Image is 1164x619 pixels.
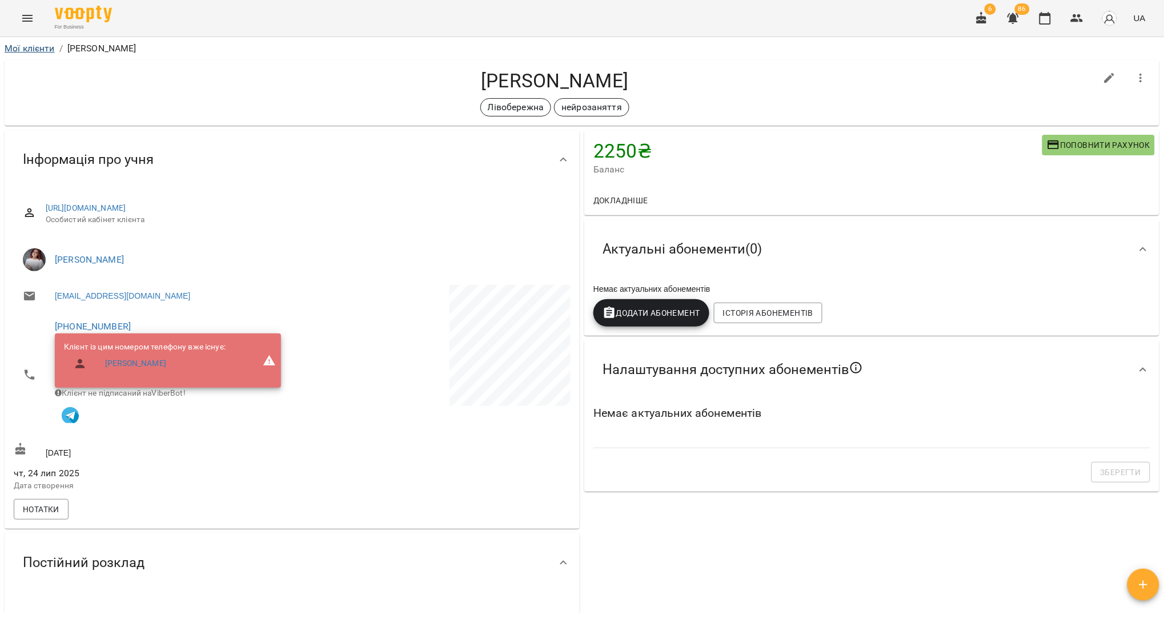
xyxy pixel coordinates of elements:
[46,214,561,226] span: Особистий кабінет клієнта
[55,399,86,430] button: Клієнт підписаний на VooptyBot
[55,6,112,22] img: Voopty Logo
[589,190,653,211] button: Докладніше
[554,98,629,116] div: нейрозаняття
[985,3,996,15] span: 6
[591,281,1153,297] div: Немає актуальних абонементів
[723,306,813,320] span: Історія абонементів
[55,388,186,397] span: Клієнт не підписаний на ViberBot!
[584,340,1159,400] div: Налаштування доступних абонементів
[593,299,709,327] button: Додати Абонемент
[55,23,112,31] span: For Business
[46,203,126,212] a: [URL][DOMAIN_NAME]
[1134,12,1146,24] span: UA
[23,503,59,516] span: Нотатки
[64,341,226,380] ul: Клієнт із цим номером телефону вже існує:
[11,440,292,461] div: [DATE]
[603,306,700,320] span: Додати Абонемент
[23,151,154,168] span: Інформація про учня
[561,101,622,114] p: нейрозаняття
[1129,7,1150,29] button: UA
[603,361,863,379] span: Налаштування доступних абонементів
[23,248,46,271] img: Катерина Стрій
[5,533,580,592] div: Постійний розклад
[14,467,290,480] span: чт, 24 лип 2025
[593,194,648,207] span: Докладніше
[849,361,863,375] svg: Якщо не обрано жодного, клієнт зможе побачити всі публічні абонементи
[593,404,1150,422] h6: Немає актуальних абонементів
[1047,138,1150,152] span: Поповнити рахунок
[55,290,190,302] a: [EMAIL_ADDRESS][DOMAIN_NAME]
[593,139,1042,163] h4: 2250 ₴
[55,321,131,332] a: [PHONE_NUMBER]
[480,98,552,116] div: Лівобережна
[59,42,63,55] li: /
[714,303,822,323] button: Історія абонементів
[5,43,55,54] a: Мої клієнти
[584,220,1159,279] div: Актуальні абонементи(0)
[14,499,69,520] button: Нотатки
[14,69,1096,93] h4: [PERSON_NAME]
[1102,10,1118,26] img: avatar_s.png
[62,407,79,424] img: Telegram
[1042,135,1155,155] button: Поповнити рахунок
[14,5,41,32] button: Menu
[488,101,544,114] p: Лівобережна
[67,42,137,55] p: [PERSON_NAME]
[593,163,1042,176] span: Баланс
[5,42,1159,55] nav: breadcrumb
[105,358,166,369] a: [PERSON_NAME]
[23,554,145,572] span: Постійний розклад
[55,254,124,265] a: [PERSON_NAME]
[5,130,580,189] div: Інформація про учня
[1015,3,1030,15] span: 86
[14,480,290,492] p: Дата створення
[603,240,762,258] span: Актуальні абонементи ( 0 )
